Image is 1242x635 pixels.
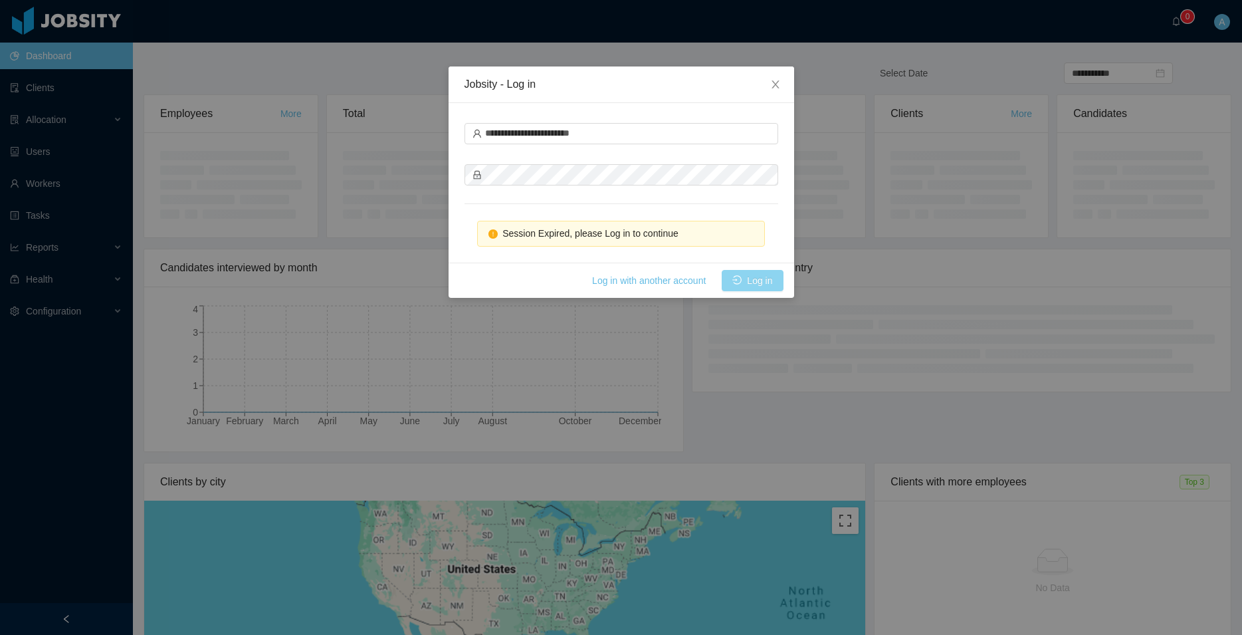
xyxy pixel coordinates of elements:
button: icon: loginLog in [722,270,783,291]
i: icon: exclamation-circle [488,229,498,239]
i: icon: user [472,129,482,138]
span: Session Expired, please Log in to continue [502,228,678,239]
button: Log in with another account [581,270,716,291]
i: icon: close [770,79,781,90]
button: Close [757,66,794,104]
i: icon: lock [472,170,482,180]
div: Jobsity - Log in [465,77,778,92]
